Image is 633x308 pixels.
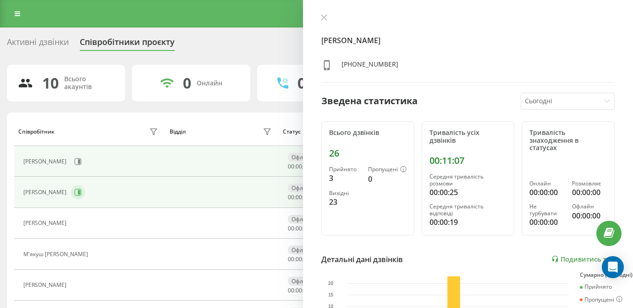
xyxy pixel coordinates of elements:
[288,277,317,286] div: Офлайн
[328,292,334,297] text: 15
[80,37,175,51] div: Співробітники проєкту
[572,210,607,221] div: 00:00:00
[572,180,607,187] div: Розмовляє
[288,194,310,201] div: : :
[329,173,361,184] div: 3
[297,74,306,92] div: 0
[321,254,403,265] div: Детальні дані дзвінків
[329,129,407,137] div: Всього дзвінків
[429,217,507,228] div: 00:00:19
[23,189,69,196] div: [PERSON_NAME]
[23,282,69,288] div: [PERSON_NAME]
[429,129,507,145] div: Тривалість усіх дзвінків
[529,217,564,228] div: 00:00:00
[283,129,301,135] div: Статус
[197,79,222,87] div: Онлайн
[288,193,294,201] span: 00
[529,129,607,152] div: Тривалість знаходження в статусах
[23,251,90,258] div: М'якуш [PERSON_NAME]
[42,74,59,92] div: 10
[341,60,398,73] div: [PHONE_NUMBER]
[288,255,294,263] span: 00
[23,158,69,165] div: [PERSON_NAME]
[288,153,317,162] div: Офлайн
[288,256,310,263] div: : :
[321,94,418,108] div: Зведена статистика
[321,35,615,46] h4: [PERSON_NAME]
[170,129,186,135] div: Відділ
[572,187,607,198] div: 00:00:00
[7,37,69,51] div: Активні дзвінки
[368,174,407,185] div: 0
[329,196,361,207] div: 23
[368,166,407,174] div: Пропущені
[288,287,310,294] div: : :
[64,75,114,91] div: Всього акаунтів
[580,296,622,303] div: Пропущені
[288,224,294,232] span: 00
[429,155,507,166] div: 00:11:07
[23,220,69,226] div: [PERSON_NAME]
[288,162,294,170] span: 00
[183,74,191,92] div: 0
[296,255,302,263] span: 00
[572,203,607,210] div: Офлайн
[580,284,612,290] div: Прийнято
[296,193,302,201] span: 00
[288,163,310,170] div: : :
[429,187,507,198] div: 00:00:25
[329,190,361,196] div: Вихідні
[429,174,507,187] div: Середня тривалість розмови
[296,286,302,294] span: 00
[429,203,507,217] div: Середня тривалість відповіді
[296,162,302,170] span: 00
[329,148,407,159] div: 26
[529,187,564,198] div: 00:00:00
[288,286,294,294] span: 00
[529,180,564,187] div: Онлайн
[296,224,302,232] span: 00
[288,246,317,254] div: Офлайн
[329,166,361,173] div: Прийнято
[529,203,564,217] div: Не турбувати
[288,215,317,224] div: Офлайн
[551,255,615,263] a: Подивитись звіт
[602,256,624,278] div: Open Intercom Messenger
[288,225,310,232] div: : :
[288,184,317,192] div: Офлайн
[18,129,55,135] div: Співробітник
[328,281,334,286] text: 20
